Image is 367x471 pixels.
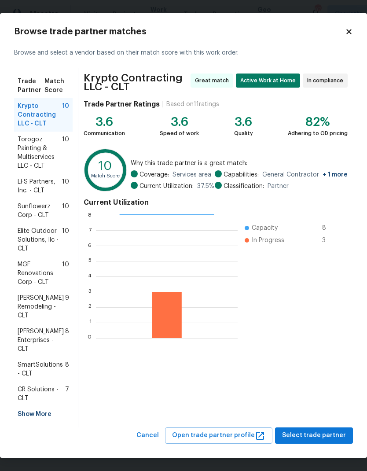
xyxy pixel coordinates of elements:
[88,243,92,248] text: 6
[18,260,62,287] span: MGF Renovations Corp - CLT
[62,227,69,253] span: 10
[262,170,348,179] span: General Contractor
[224,170,259,179] span: Capabilities:
[160,100,166,109] div: |
[288,129,348,138] div: Adhering to OD pricing
[88,289,92,294] text: 3
[322,224,336,232] span: 8
[323,172,348,178] span: + 1 more
[84,100,160,109] h4: Trade Partner Ratings
[160,129,199,138] div: Speed of work
[14,27,345,36] h2: Browse trade partner matches
[139,182,194,191] span: Current Utilization:
[18,227,62,253] span: Elite Outdoor Solutions, llc - CLT
[252,236,284,245] span: In Progress
[18,202,62,220] span: Sunflowerz Corp - CLT
[18,361,65,378] span: SmartSolutions - CLT
[172,430,265,441] span: Open trade partner profile
[131,159,348,168] span: Why this trade partner is a great match:
[62,202,69,220] span: 10
[133,427,162,444] button: Cancel
[288,118,348,126] div: 82%
[195,76,232,85] span: Great match
[322,236,336,245] span: 3
[234,129,253,138] div: Quality
[160,118,199,126] div: 3.6
[18,102,62,128] span: Krypto Contracting LLC - CLT
[84,129,125,138] div: Communication
[89,228,92,233] text: 7
[84,118,125,126] div: 3.6
[62,135,69,170] span: 10
[18,135,62,170] span: Torogoz Painting & Multiservices LLC - CLT
[84,74,188,91] span: Krypto Contracting LLC - CLT
[88,305,92,310] text: 2
[224,182,264,191] span: Classification:
[62,177,69,195] span: 10
[275,427,353,444] button: Select trade partner
[88,258,92,264] text: 5
[18,177,62,195] span: LFS Partners, Inc. - CLT
[62,260,69,287] span: 10
[18,385,65,403] span: CR Solutions - CLT
[139,170,169,179] span: Coverage:
[234,118,253,126] div: 3.6
[88,274,92,279] text: 4
[136,430,159,441] span: Cancel
[282,430,346,441] span: Select trade partner
[166,100,219,109] div: Based on 11 ratings
[91,173,120,178] text: Match Score
[89,320,92,325] text: 1
[99,161,112,173] text: 10
[240,76,299,85] span: Active Work at Home
[197,182,214,191] span: 37.5 %
[65,294,69,320] span: 9
[88,335,92,341] text: 0
[307,76,347,85] span: In compliance
[65,385,69,403] span: 7
[165,427,272,444] button: Open trade partner profile
[14,406,73,422] div: Show More
[18,327,65,353] span: [PERSON_NAME] Enterprises - CLT
[268,182,289,191] span: Partner
[44,77,69,95] span: Match Score
[84,198,348,207] h4: Current Utilization
[62,102,69,128] span: 10
[18,77,44,95] span: Trade Partner
[172,170,211,179] span: Services area
[252,224,278,232] span: Capacity
[88,212,92,217] text: 8
[18,294,65,320] span: [PERSON_NAME] Remodeling - CLT
[65,361,69,378] span: 8
[14,38,353,68] div: Browse and select a vendor based on their match score with this work order.
[65,327,69,353] span: 8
